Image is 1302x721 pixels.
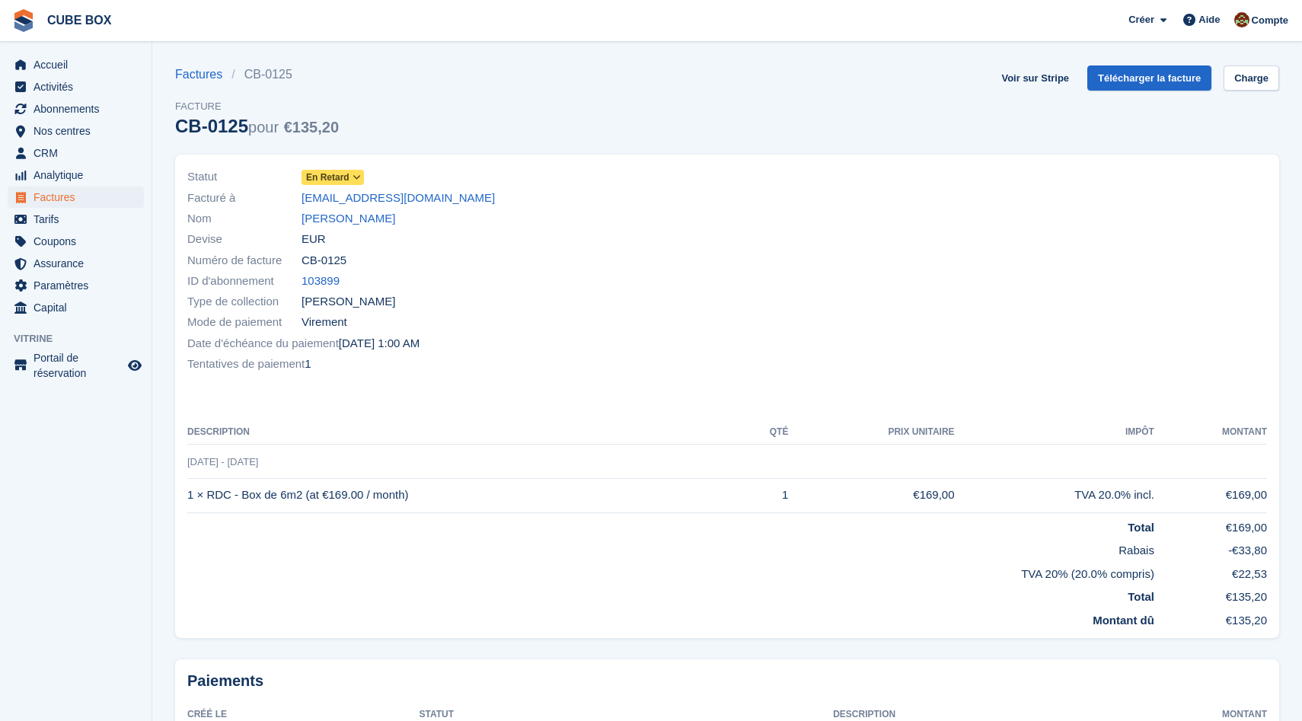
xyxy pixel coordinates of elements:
[8,297,144,318] a: menu
[1154,420,1267,445] th: Montant
[995,65,1075,91] a: Voir sur Stripe
[8,98,144,120] a: menu
[187,168,302,186] span: Statut
[302,231,326,248] span: EUR
[1154,478,1267,512] td: €169,00
[248,119,279,136] span: pour
[12,9,35,32] img: stora-icon-8386f47178a22dfd0bd8f6a31ec36ba5ce8667c1dd55bd0f319d3a0aa187defe.svg
[1087,65,1211,91] a: Télécharger la facture
[34,350,125,381] span: Portail de réservation
[34,54,125,75] span: Accueil
[306,171,349,184] span: En retard
[187,456,258,467] span: [DATE] - [DATE]
[339,335,420,353] time: 2025-08-28 23:00:00 UTC
[1128,12,1154,27] span: Créer
[1154,606,1267,630] td: €135,20
[34,209,125,230] span: Tarifs
[302,168,364,186] a: En retard
[175,65,231,84] a: Factures
[302,314,347,331] span: Virement
[34,98,125,120] span: Abonnements
[1128,590,1154,603] strong: Total
[1252,13,1288,28] span: Compte
[8,54,144,75] a: menu
[8,142,144,164] a: menu
[1224,65,1279,91] a: Charge
[302,190,495,207] a: [EMAIL_ADDRESS][DOMAIN_NAME]
[1128,521,1154,534] strong: Total
[302,210,395,228] a: [PERSON_NAME]
[1234,12,1249,27] img: alex soubira
[41,8,117,33] a: CUBE BOX
[8,187,144,208] a: menu
[187,672,1267,691] h2: Paiements
[302,293,395,311] span: [PERSON_NAME]
[955,420,1154,445] th: Impôt
[187,560,1154,583] td: TVA 20% (20.0% compris)
[187,252,302,270] span: Numéro de facture
[187,478,742,512] td: 1 × RDC - Box de 6m2 (at €169.00 / month)
[187,356,305,373] span: Tentatives de paiement
[34,164,125,186] span: Analytique
[175,116,339,136] div: CB-0125
[8,275,144,296] a: menu
[187,190,302,207] span: Facturé à
[1154,512,1267,536] td: €169,00
[187,536,1154,560] td: Rabais
[955,487,1154,504] div: TVA 20.0% incl.
[34,231,125,252] span: Coupons
[187,231,302,248] span: Devise
[1154,560,1267,583] td: €22,53
[34,142,125,164] span: CRM
[34,120,125,142] span: Nos centres
[175,65,339,84] nav: breadcrumbs
[187,314,302,331] span: Mode de paiement
[742,478,789,512] td: 1
[8,76,144,97] a: menu
[302,252,346,270] span: CB-0125
[302,273,340,290] a: 103899
[187,420,742,445] th: Description
[1198,12,1220,27] span: Aide
[34,76,125,97] span: Activités
[8,253,144,274] a: menu
[187,293,302,311] span: Type de collection
[8,209,144,230] a: menu
[187,210,302,228] span: Nom
[742,420,789,445] th: Qté
[187,335,339,353] span: Date d'échéance du paiement
[187,273,302,290] span: ID d'abonnement
[34,187,125,208] span: Factures
[1154,536,1267,560] td: -€33,80
[8,164,144,186] a: menu
[14,331,152,346] span: Vitrine
[126,356,144,375] a: Boutique d'aperçu
[34,253,125,274] span: Assurance
[305,356,311,373] span: 1
[175,99,339,114] span: Facture
[284,119,339,136] span: €135,20
[8,231,144,252] a: menu
[788,420,954,445] th: Prix unitaire
[1093,614,1154,627] strong: Montant dû
[1154,582,1267,606] td: €135,20
[8,120,144,142] a: menu
[8,350,144,381] a: menu
[34,297,125,318] span: Capital
[788,478,954,512] td: €169,00
[34,275,125,296] span: Paramètres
